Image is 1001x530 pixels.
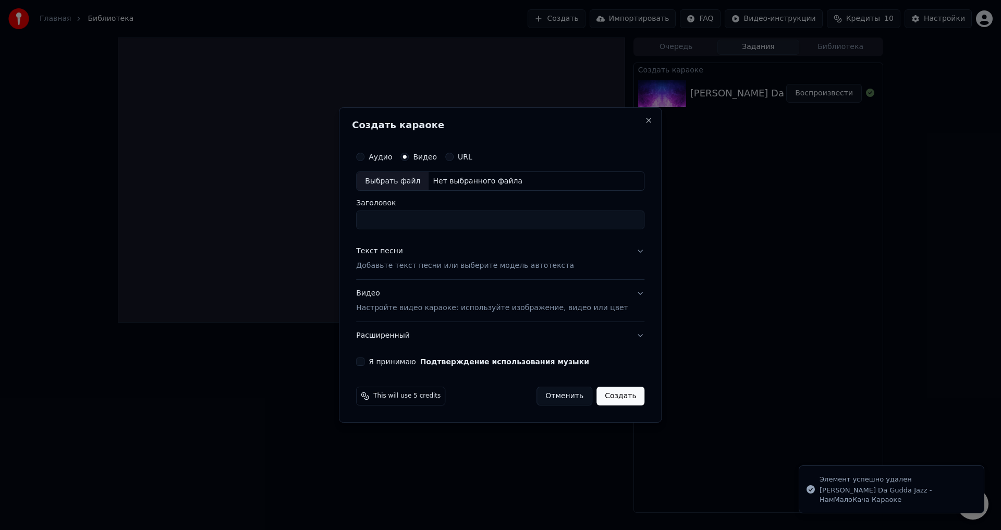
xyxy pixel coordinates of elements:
label: Видео [413,153,437,161]
label: Аудио [369,153,392,161]
div: Выбрать файл [357,172,429,191]
div: Текст песни [356,246,403,257]
label: Я принимаю [369,358,589,365]
label: URL [458,153,472,161]
button: Создать [596,387,644,405]
button: ВидеоНастройте видео караоке: используйте изображение, видео или цвет [356,280,644,322]
p: Настройте видео караоке: используйте изображение, видео или цвет [356,303,628,313]
div: Видео [356,289,628,314]
span: This will use 5 credits [373,392,441,400]
h2: Создать караоке [352,120,649,130]
button: Текст песниДобавьте текст песни или выберите модель автотекста [356,238,644,280]
button: Отменить [536,387,592,405]
p: Добавьте текст песни или выберите модель автотекста [356,261,574,272]
button: Расширенный [356,322,644,349]
label: Заголовок [356,200,644,207]
button: Я принимаю [420,358,589,365]
div: Нет выбранного файла [429,176,527,187]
